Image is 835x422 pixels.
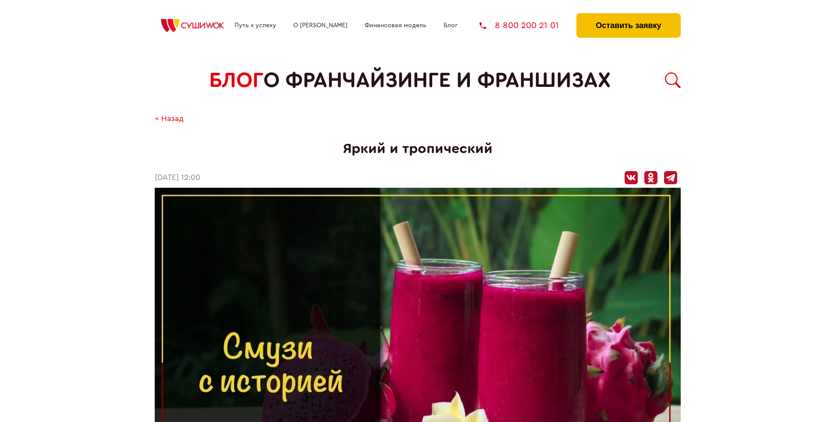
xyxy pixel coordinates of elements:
[576,13,680,38] button: Оставить заявку
[495,21,559,30] span: 8 800 200 21 01
[155,114,184,124] a: < Назад
[155,141,681,157] h1: Яркий и тропический
[155,173,200,182] time: [DATE] 12:00
[209,68,263,93] span: БЛОГ
[444,22,458,29] a: Блог
[235,22,276,29] a: Путь к успеху
[480,21,559,30] a: 8 800 200 21 01
[293,22,348,29] a: О [PERSON_NAME]
[365,22,426,29] a: Финансовая модель
[263,68,611,93] span: о франчайзинге и франшизах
